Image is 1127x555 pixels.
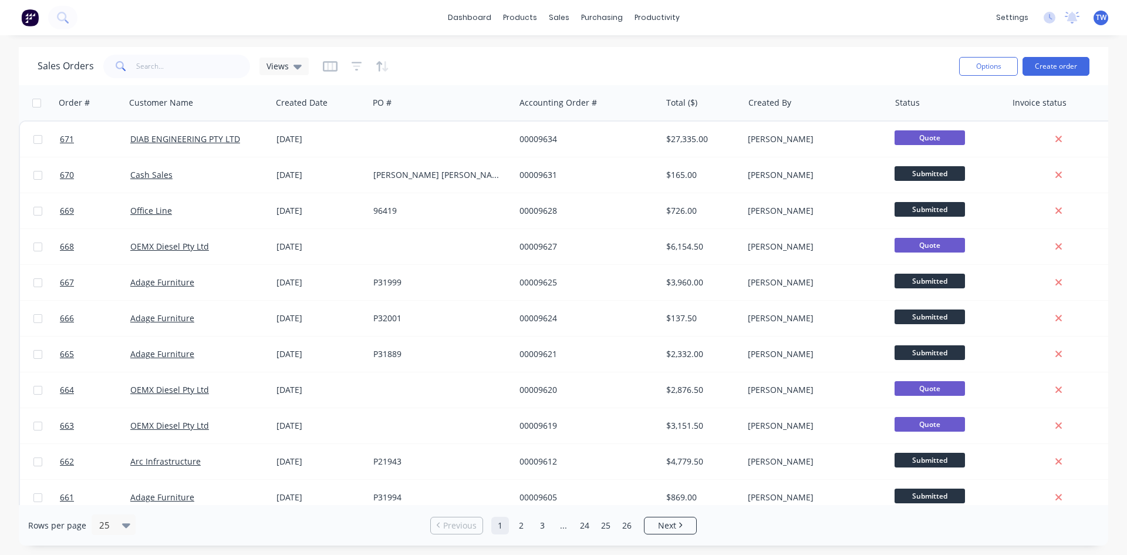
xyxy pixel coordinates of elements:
[426,517,701,534] ul: Pagination
[666,169,735,181] div: $165.00
[21,9,39,26] img: Factory
[373,277,504,288] div: P31999
[748,169,878,181] div: [PERSON_NAME]
[748,133,878,145] div: [PERSON_NAME]
[59,97,90,109] div: Order #
[373,169,504,181] div: [PERSON_NAME] [PERSON_NAME]
[60,444,130,479] a: 662
[276,384,364,396] div: [DATE]
[519,277,650,288] div: 00009625
[959,57,1018,76] button: Options
[28,520,86,532] span: Rows per page
[895,97,920,109] div: Status
[373,205,504,217] div: 96419
[60,122,130,157] a: 671
[895,489,965,503] span: Submitted
[60,169,74,181] span: 670
[895,345,965,360] span: Submitted
[618,517,636,534] a: Page 26
[895,417,965,432] span: Quote
[519,133,650,145] div: 00009634
[130,456,201,467] a: Arc Infrastructure
[60,408,130,443] a: 663
[748,420,878,432] div: [PERSON_NAME]
[60,420,74,432] span: 663
[60,456,74,467] span: 662
[519,384,650,396] div: 00009620
[130,169,173,180] a: Cash Sales
[130,312,194,324] a: Adage Furniture
[60,348,74,360] span: 665
[373,312,504,324] div: P32001
[130,205,172,216] a: Office Line
[129,97,193,109] div: Customer Name
[597,517,615,534] a: Page 25
[519,241,650,253] div: 00009627
[1013,97,1067,109] div: Invoice status
[666,97,697,109] div: Total ($)
[130,420,209,431] a: OEMX Diesel Pty Ltd
[748,492,878,503] div: [PERSON_NAME]
[130,133,240,144] a: DIAB ENGINEERING PTY LTD
[748,205,878,217] div: [PERSON_NAME]
[130,241,209,252] a: OEMX Diesel Pty Ltd
[276,205,364,217] div: [DATE]
[60,157,130,193] a: 670
[60,492,74,503] span: 661
[60,372,130,408] a: 664
[130,348,194,359] a: Adage Furniture
[895,274,965,288] span: Submitted
[629,9,686,26] div: productivity
[512,517,530,534] a: Page 2
[373,348,504,360] div: P31889
[895,130,965,145] span: Quote
[543,9,575,26] div: sales
[519,348,650,360] div: 00009621
[990,9,1034,26] div: settings
[60,301,130,336] a: 666
[666,205,735,217] div: $726.00
[443,520,477,532] span: Previous
[666,312,735,324] div: $137.50
[895,202,965,217] span: Submitted
[666,348,735,360] div: $2,332.00
[276,169,364,181] div: [DATE]
[666,456,735,467] div: $4,779.50
[373,456,504,467] div: P21943
[895,166,965,181] span: Submitted
[519,205,650,217] div: 00009628
[130,384,209,395] a: OEMX Diesel Pty Ltd
[576,517,593,534] a: Page 24
[60,205,74,217] span: 669
[895,238,965,253] span: Quote
[491,517,509,534] a: Page 1 is your current page
[748,277,878,288] div: [PERSON_NAME]
[519,420,650,432] div: 00009619
[60,193,130,228] a: 669
[534,517,551,534] a: Page 3
[60,480,130,515] a: 661
[497,9,543,26] div: products
[519,492,650,503] div: 00009605
[895,381,965,396] span: Quote
[130,492,194,503] a: Adage Furniture
[276,312,364,324] div: [DATE]
[666,492,735,503] div: $869.00
[658,520,676,532] span: Next
[60,337,130,372] a: 665
[519,169,650,181] div: 00009631
[60,229,130,264] a: 668
[60,277,74,288] span: 667
[748,456,878,467] div: [PERSON_NAME]
[442,9,497,26] a: dashboard
[60,265,130,300] a: 667
[666,384,735,396] div: $2,876.50
[276,420,364,432] div: [DATE]
[276,133,364,145] div: [DATE]
[276,277,364,288] div: [DATE]
[60,133,74,145] span: 671
[38,60,94,72] h1: Sales Orders
[136,55,251,78] input: Search...
[666,420,735,432] div: $3,151.50
[276,97,328,109] div: Created Date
